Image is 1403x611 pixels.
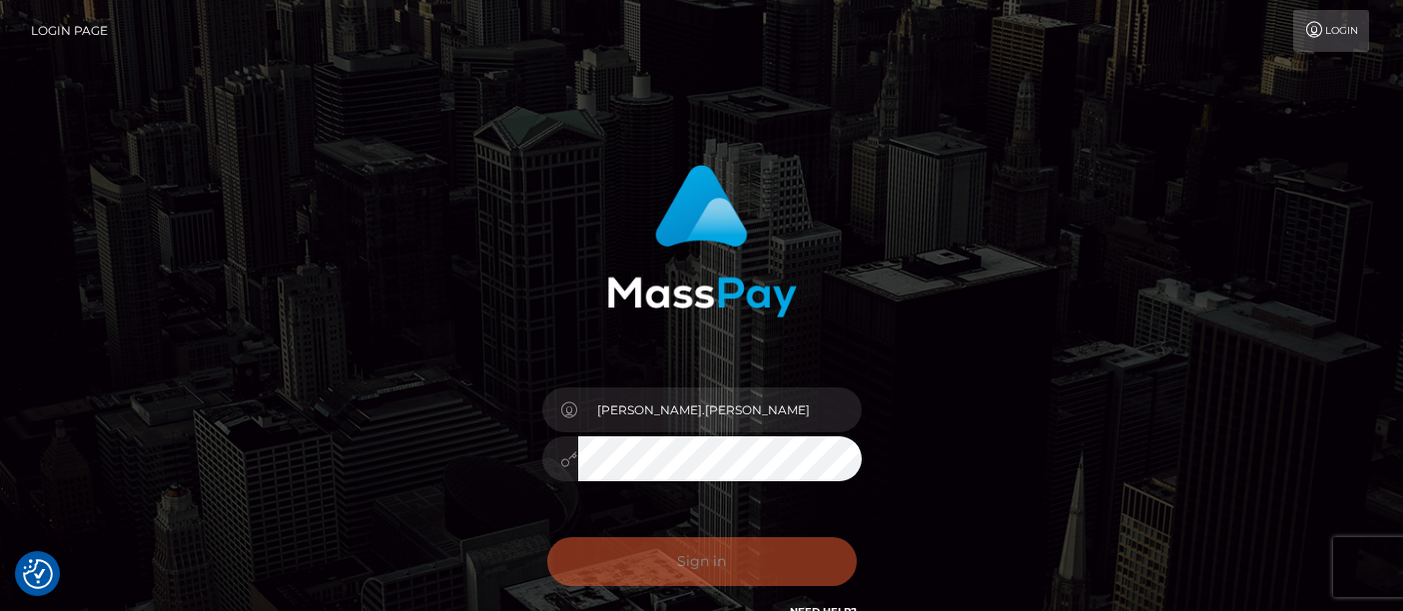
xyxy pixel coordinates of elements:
a: Login [1293,10,1369,52]
button: Consent Preferences [23,559,53,589]
img: Revisit consent button [23,559,53,589]
input: Username... [578,387,862,432]
a: Login Page [31,10,108,52]
img: MassPay Login [607,165,797,317]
